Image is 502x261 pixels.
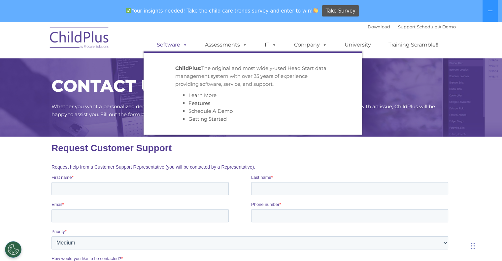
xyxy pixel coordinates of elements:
[258,38,283,51] a: IT
[188,116,227,122] a: Getting Started
[326,5,355,17] span: Take Survey
[368,24,456,29] font: |
[287,38,334,51] a: Company
[175,65,201,71] strong: ChildPlus:
[198,38,254,51] a: Assessments
[150,38,194,51] a: Software
[188,92,217,98] a: Learn More
[200,65,228,70] span: Phone number
[175,64,330,88] p: The original and most widely-used Head Start data management system with over 35 years of experie...
[417,24,456,29] a: Schedule A Demo
[469,229,502,261] iframe: Chat Widget
[188,100,210,106] a: Features
[126,8,131,13] img: ✅
[471,236,475,256] div: Drag
[338,38,378,51] a: University
[47,22,113,55] img: ChildPlus by Procare Solutions
[313,8,318,13] img: 👏
[368,24,390,29] a: Download
[398,24,416,29] a: Support
[200,38,220,43] span: Last name
[51,103,435,117] span: Whether you want a personalized demo of the software, looking for answers, interested in training...
[188,108,233,114] a: Schedule A Demo
[123,4,321,17] span: Your insights needed! Take the child care trends survey and enter to win!
[5,241,21,258] button: Cookies Settings
[382,38,445,51] a: Training Scramble!!
[51,76,164,96] span: CONTACT US
[322,5,359,17] a: Take Survey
